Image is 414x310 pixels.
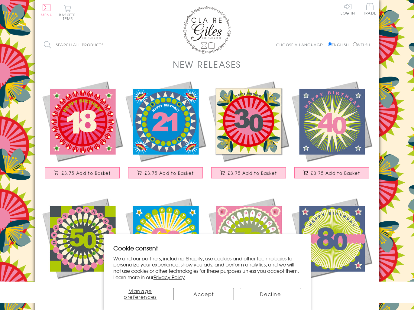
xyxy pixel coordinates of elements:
label: English [328,42,352,47]
button: Accept [173,288,234,300]
button: £3.75 Add to Basket [294,167,369,178]
button: £3.75 Add to Basket [128,167,203,178]
a: Birthday Card, Age 50 - Chequers, Happy 50th Birthday, Embellished with pompoms £3.75 Add to Basket [41,197,124,302]
img: Birthday Card, Age 30 - Flowers, Happy 30th Birthday, Embellished with pompoms [207,80,290,163]
a: Birthday Card, Age 18 - Pink Circle, Happy 18th Birthday, Embellished with pompoms £3.75 Add to B... [41,80,124,184]
a: Birthday Card, Age 80 - Wheel, Happy 80th Birthday, Embellished with pompoms £3.75 Add to Basket [290,197,373,302]
span: Manage preferences [124,287,157,300]
h1: New Releases [173,58,241,70]
button: Basket0 items [59,5,76,20]
button: Menu [41,4,53,17]
p: Choose a language: [276,42,327,47]
span: £3.75 Add to Basket [144,170,194,176]
input: English [328,42,332,46]
span: Menu [41,12,53,18]
h2: Cookie consent [113,244,301,252]
img: Claire Giles Greetings Cards [183,6,231,54]
button: Decline [240,288,301,300]
img: Birthday Card, Age 60 - Sunshine, Happy 60th Birthday, Embellished with pompoms [124,197,207,280]
input: Welsh [353,42,357,46]
a: Birthday Card, Age 60 - Sunshine, Happy 60th Birthday, Embellished with pompoms £3.75 Add to Basket [124,197,207,302]
a: Log In [341,3,355,15]
input: Search all products [41,38,147,52]
button: Manage preferences [113,288,167,300]
a: Birthday Card, Age 70 - Flower Power, Happy 70th Birthday, Embellished with pompoms £3.75 Add to ... [207,197,290,302]
a: Birthday Card, Age 21 - Blue Circle, Happy 21st Birthday, Embellished with pompoms £3.75 Add to B... [124,80,207,184]
span: £3.75 Add to Basket [228,170,277,176]
a: Birthday Card, Age 40 - Starburst, Happy 40th Birthday, Embellished with pompoms £3.75 Add to Basket [290,80,373,184]
button: £3.75 Add to Basket [45,167,120,178]
span: 0 items [62,12,76,21]
img: Birthday Card, Age 80 - Wheel, Happy 80th Birthday, Embellished with pompoms [290,197,373,280]
label: Welsh [353,42,370,47]
a: Trade [364,3,376,16]
input: Search [141,38,147,52]
img: Birthday Card, Age 18 - Pink Circle, Happy 18th Birthday, Embellished with pompoms [41,80,124,163]
img: Birthday Card, Age 70 - Flower Power, Happy 70th Birthday, Embellished with pompoms [207,197,290,280]
p: We and our partners, including Shopify, use cookies and other technologies to personalize your ex... [113,255,301,280]
a: Privacy Policy [154,273,185,281]
span: £3.75 Add to Basket [61,170,111,176]
img: Birthday Card, Age 50 - Chequers, Happy 50th Birthday, Embellished with pompoms [41,197,124,280]
img: Birthday Card, Age 21 - Blue Circle, Happy 21st Birthday, Embellished with pompoms [124,80,207,163]
span: £3.75 Add to Basket [311,170,360,176]
button: £3.75 Add to Basket [211,167,286,178]
a: Birthday Card, Age 30 - Flowers, Happy 30th Birthday, Embellished with pompoms £3.75 Add to Basket [207,80,290,184]
img: Birthday Card, Age 40 - Starburst, Happy 40th Birthday, Embellished with pompoms [290,80,373,163]
span: Trade [364,3,376,15]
